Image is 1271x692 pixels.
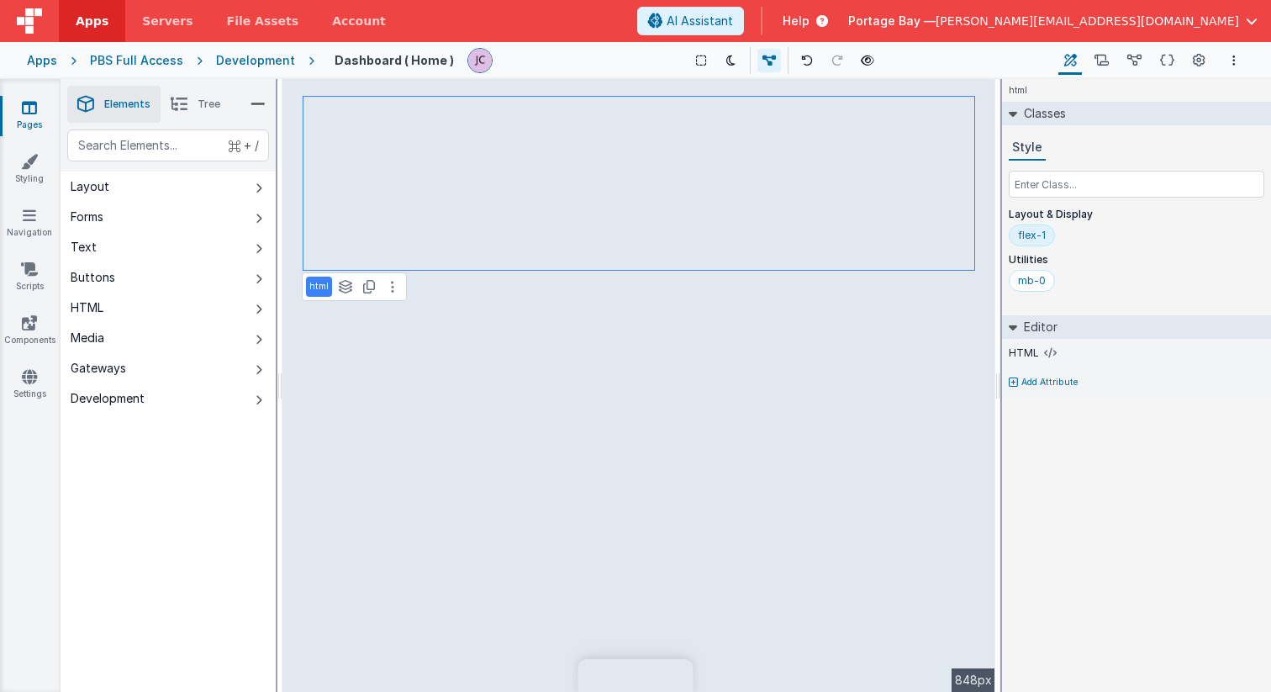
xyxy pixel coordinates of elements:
p: Add Attribute [1021,376,1079,389]
button: Portage Bay — [PERSON_NAME][EMAIL_ADDRESS][DOMAIN_NAME] [848,13,1258,29]
button: AI Assistant [637,7,744,35]
div: Media [71,330,104,346]
input: Enter Class... [1009,171,1264,198]
button: HTML [61,293,276,323]
p: Utilities [1009,253,1264,267]
span: AI Assistant [667,13,733,29]
span: Portage Bay — [848,13,936,29]
input: Search Elements... [67,129,269,161]
button: Media [61,323,276,353]
button: Development [61,383,276,414]
p: html [309,280,329,293]
h4: Dashboard ( Home ) [335,54,454,66]
span: Help [783,13,810,29]
div: Buttons [71,269,115,286]
div: Apps [27,52,57,69]
h2: Editor [1017,315,1057,339]
div: mb-0 [1018,274,1046,288]
div: Forms [71,209,103,225]
div: Gateways [71,360,126,377]
div: Text [71,239,97,256]
button: Style [1009,135,1046,161]
button: Layout [61,172,276,202]
button: Add Attribute [1009,376,1264,389]
button: Text [61,232,276,262]
p: Layout & Display [1009,208,1264,221]
span: Apps [76,13,108,29]
div: Development [71,390,145,407]
button: Buttons [61,262,276,293]
div: flex-1 [1018,229,1046,242]
button: Gateways [61,353,276,383]
label: HTML [1009,346,1039,360]
button: Options [1224,50,1244,71]
span: Elements [104,98,150,111]
div: Layout [71,178,109,195]
img: 5d1ca2343d4fbe88511ed98663e9c5d3 [468,49,492,72]
span: Tree [198,98,220,111]
div: Development [216,52,295,69]
div: HTML [71,299,103,316]
div: 848px [952,668,995,692]
span: [PERSON_NAME][EMAIL_ADDRESS][DOMAIN_NAME] [936,13,1239,29]
div: --> [282,79,995,692]
h2: Classes [1017,102,1066,125]
div: PBS Full Access [90,52,183,69]
span: Servers [142,13,192,29]
button: Forms [61,202,276,232]
span: + / [229,129,259,161]
span: File Assets [227,13,299,29]
h4: html [1002,79,1034,102]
